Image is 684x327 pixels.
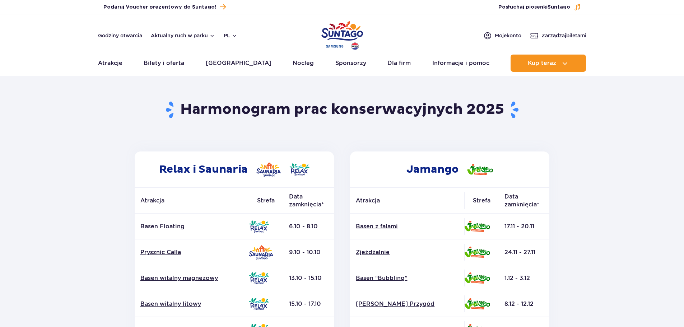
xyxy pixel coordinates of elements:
th: Atrakcja [350,188,464,214]
a: Bilety i oferta [144,55,184,72]
a: Basen witalny magnezowy [140,274,243,282]
td: 8.12 - 12.12 [499,291,549,317]
a: Dla firm [387,55,411,72]
span: Moje konto [495,32,521,39]
a: Godziny otwarcia [98,32,142,39]
img: Relax [249,220,269,233]
img: Saunaria [249,245,273,260]
th: Data zamknięcia* [499,188,549,214]
a: Atrakcje [98,55,122,72]
a: Nocleg [293,55,314,72]
a: Zjeżdżalnie [356,248,459,256]
p: Basen Floating [140,223,243,230]
img: Jamango [467,164,493,175]
td: 13.10 - 15.10 [283,265,334,291]
button: Aktualny ruch w parku [151,33,215,38]
img: Jamango [464,221,490,232]
h1: Harmonogram prac konserwacyjnych 2025 [132,101,552,119]
img: Relax [249,272,269,284]
a: [GEOGRAPHIC_DATA] [206,55,271,72]
th: Strefa [464,188,499,214]
img: Relax [289,163,310,176]
a: Park of Poland [321,18,363,51]
h2: Jamango [350,151,549,187]
th: Data zamknięcia* [283,188,334,214]
span: Kup teraz [528,60,556,66]
a: Sponsorzy [335,55,366,72]
a: Podaruj Voucher prezentowy do Suntago! [103,2,226,12]
td: 15.10 - 17.10 [283,291,334,317]
button: Posłuchaj piosenkiSuntago [498,4,581,11]
th: Atrakcja [135,188,249,214]
a: Prysznic Calla [140,248,243,256]
span: Podaruj Voucher prezentowy do Suntago! [103,4,216,11]
img: Relax [249,298,269,310]
a: Mojekonto [483,31,521,40]
button: pl [224,32,237,39]
td: 24.11 - 27.11 [499,239,549,265]
a: [PERSON_NAME] Przygód [356,300,459,308]
span: Suntago [548,5,570,10]
td: 9.10 - 10.10 [283,239,334,265]
img: Jamango [464,247,490,258]
a: Basen witalny litowy [140,300,243,308]
a: Basen z falami [356,223,459,230]
button: Kup teraz [511,55,586,72]
h2: Relax i Saunaria [135,151,334,187]
img: Jamango [464,298,490,309]
img: Saunaria [256,162,281,177]
span: Zarządzaj biletami [541,32,586,39]
img: Jamango [464,272,490,284]
a: Zarządzajbiletami [530,31,586,40]
th: Strefa [249,188,283,214]
td: 6.10 - 8.10 [283,214,334,239]
td: 17.11 - 20.11 [499,214,549,239]
span: Posłuchaj piosenki [498,4,570,11]
td: 1.12 - 3.12 [499,265,549,291]
a: Basen “Bubbling” [356,274,459,282]
a: Informacje i pomoc [432,55,489,72]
